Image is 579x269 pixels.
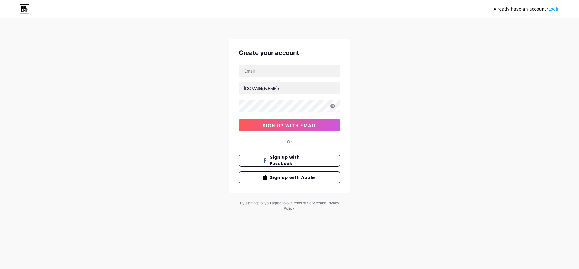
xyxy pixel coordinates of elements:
[270,174,317,181] span: Sign up with Apple
[244,85,279,92] div: [DOMAIN_NAME]/
[292,201,320,205] a: Terms of Service
[239,119,340,131] button: sign up with email
[548,7,560,11] a: Login
[239,65,340,77] input: Email
[238,200,341,211] div: By signing up, you agree to our and .
[239,82,340,94] input: username
[239,48,340,57] div: Create your account
[287,139,292,145] div: Or
[239,171,340,183] button: Sign up with Apple
[494,6,560,12] div: Already have an account?
[239,155,340,167] button: Sign up with Facebook
[270,154,317,167] span: Sign up with Facebook
[263,123,317,128] span: sign up with email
